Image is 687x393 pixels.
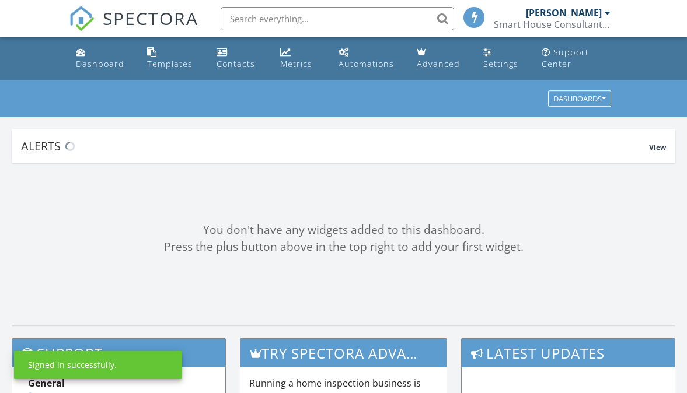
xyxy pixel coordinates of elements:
[240,339,447,367] h3: Try spectora advanced [DATE]
[142,42,202,75] a: Templates
[69,16,198,40] a: SPECTORA
[483,58,518,69] div: Settings
[217,58,255,69] div: Contacts
[212,42,266,75] a: Contacts
[21,138,649,154] div: Alerts
[103,6,198,30] span: SPECTORA
[280,58,312,69] div: Metrics
[221,7,454,30] input: Search everything...
[526,7,602,19] div: [PERSON_NAME]
[548,91,611,107] button: Dashboards
[537,42,616,75] a: Support Center
[649,142,666,152] span: View
[69,6,95,31] img: The Best Home Inspection Software - Spectora
[334,42,403,75] a: Automations (Basic)
[553,95,606,103] div: Dashboards
[462,339,675,367] h3: Latest Updates
[28,359,117,371] div: Signed in successfully.
[12,222,675,238] div: You don't have any widgets added to this dashboard.
[76,58,124,69] div: Dashboard
[412,42,469,75] a: Advanced
[276,42,325,75] a: Metrics
[147,58,193,69] div: Templates
[28,377,65,390] strong: General
[12,238,675,255] div: Press the plus button above in the top right to add your first widget.
[494,19,611,30] div: Smart House Consultants, LLC
[542,47,589,69] div: Support Center
[479,42,528,75] a: Settings
[12,339,225,367] h3: Support
[339,58,394,69] div: Automations
[417,58,460,69] div: Advanced
[71,42,134,75] a: Dashboard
